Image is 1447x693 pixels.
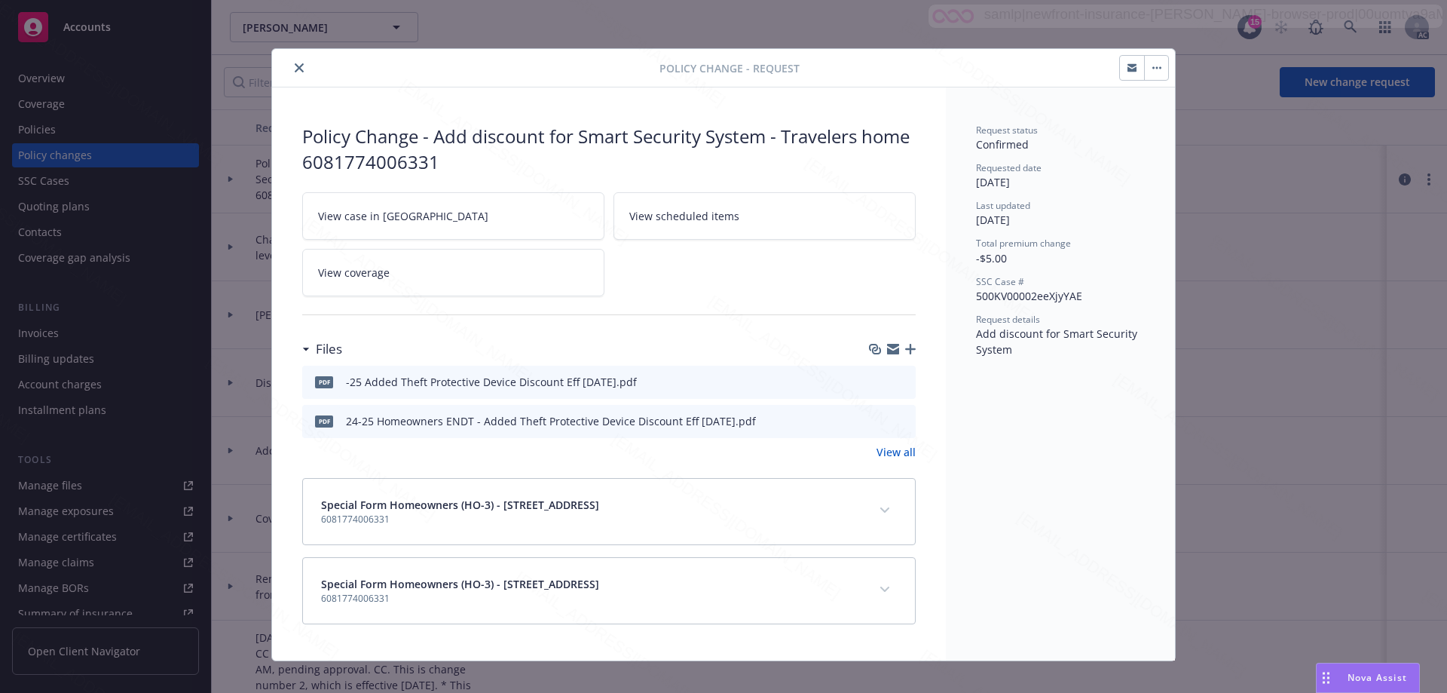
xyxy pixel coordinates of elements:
[321,592,599,606] span: 6081774006331
[321,576,599,592] span: Special Form Homeowners (HO-3) - [STREET_ADDRESS]
[873,498,897,523] button: expand content
[315,376,333,388] span: pdf
[659,60,800,76] span: Policy change - Request
[976,124,1038,136] span: Request status
[1317,664,1335,692] div: Drag to move
[976,327,1140,357] span: Add discount for Smart Security System
[1348,671,1407,684] span: Nova Assist
[896,374,910,390] button: preview file
[321,513,599,526] span: 6081774006331
[976,313,1040,326] span: Request details
[290,59,308,77] button: close
[302,124,916,174] div: Policy Change - Add discount for Smart Security System - Travelers home 6081774006331
[976,237,1071,250] span: Total premium change
[302,249,604,296] a: View coverage
[896,413,910,429] button: preview file
[346,374,637,390] div: -25 Added Theft Protective Device Discount Eff [DATE].pdf
[629,208,739,224] span: View scheduled items
[316,339,342,359] h3: Files
[302,192,604,240] a: View case in [GEOGRAPHIC_DATA]
[1316,663,1420,693] button: Nova Assist
[346,413,756,429] div: 24-25 Homeowners ENDT - Added Theft Protective Device Discount Eff [DATE].pdf
[872,374,884,390] button: download file
[302,339,342,359] div: Files
[976,199,1030,212] span: Last updated
[976,137,1029,152] span: Confirmed
[976,175,1010,189] span: [DATE]
[318,208,488,224] span: View case in [GEOGRAPHIC_DATA]
[303,479,915,544] div: Special Form Homeowners (HO-3) - [STREET_ADDRESS]6081774006331expand content
[873,578,897,602] button: expand content
[318,265,390,281] span: View coverage
[976,251,1007,265] span: -$5.00
[613,192,916,240] a: View scheduled items
[976,275,1024,288] span: SSC Case #
[321,497,599,513] span: Special Form Homeowners (HO-3) - [STREET_ADDRESS]
[976,213,1010,227] span: [DATE]
[976,161,1042,174] span: Requested date
[876,444,916,460] a: View all
[872,413,884,429] button: download file
[976,289,1082,303] span: 500KV00002eeXjyYAE
[303,558,915,624] div: Special Form Homeowners (HO-3) - [STREET_ADDRESS]6081774006331expand content
[315,415,333,427] span: pdf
